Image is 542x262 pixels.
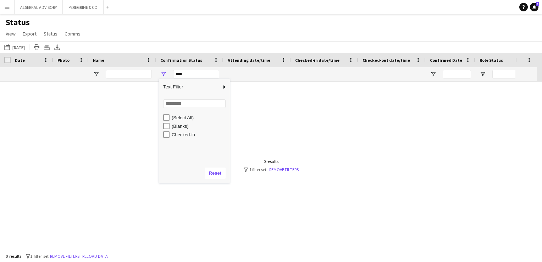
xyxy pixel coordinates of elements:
button: Open Filter Menu [160,71,167,77]
button: Open Filter Menu [430,71,436,77]
app-action-btn: Print [32,43,41,51]
div: Filter List [159,113,230,139]
button: PEREGRINE & CO [63,0,104,14]
a: 1 [530,3,538,11]
button: [DATE] [3,43,26,51]
span: Attending date/time [228,58,270,63]
input: Search filter values [163,99,226,108]
a: Remove filters [269,167,299,172]
input: Role Status Filter Input [492,70,521,78]
span: Checked-out date/time [363,58,410,63]
div: (Select All) [172,115,228,120]
span: View [6,31,16,37]
button: Remove filters [49,252,81,260]
span: Confirmation Status [160,58,202,63]
span: Text Filter [159,81,221,93]
span: Role Status [480,58,503,63]
div: Column Filter [159,79,230,183]
a: Status [41,29,60,38]
div: Checked-in [172,132,228,137]
button: Open Filter Menu [93,71,99,77]
div: 0 results [244,159,299,164]
div: (Blanks) [172,124,228,129]
input: Confirmed Date Filter Input [443,70,471,78]
span: Confirmed Date [430,58,462,63]
input: Column with Header Selection [4,57,11,63]
a: Comms [62,29,83,38]
button: ALSERKAL ADVISORY [15,0,63,14]
button: Open Filter Menu [480,71,486,77]
span: Checked-in date/time [295,58,339,63]
a: View [3,29,18,38]
div: 1 filter set [244,167,299,172]
span: Comms [65,31,81,37]
span: 1 filter set [30,253,49,259]
a: Export [20,29,39,38]
button: Reload data [81,252,109,260]
button: Reset [205,168,226,179]
span: Status [44,31,57,37]
span: Date [15,58,25,63]
app-action-btn: Crew files as ZIP [43,43,51,51]
span: Export [23,31,37,37]
span: 1 [536,2,539,6]
span: Photo [57,58,70,63]
input: Name Filter Input [106,70,152,78]
app-action-btn: Export XLSX [53,43,61,51]
span: Name [93,58,104,63]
